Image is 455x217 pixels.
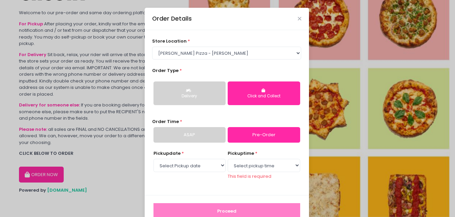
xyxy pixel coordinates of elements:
a: Pre-Order [228,127,300,143]
span: store location [152,38,187,44]
div: This field is required [228,173,300,180]
span: Order Type [152,67,179,74]
span: Order Time [152,118,179,125]
div: Delivery [158,93,221,99]
a: ASAP [153,127,226,143]
button: Close [298,17,301,20]
span: pickup time [228,150,254,156]
div: Order Details [152,14,192,23]
button: Delivery [153,81,226,105]
span: Pickup date [153,150,181,156]
div: Click and Collect [232,93,295,99]
button: Click and Collect [228,81,300,105]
